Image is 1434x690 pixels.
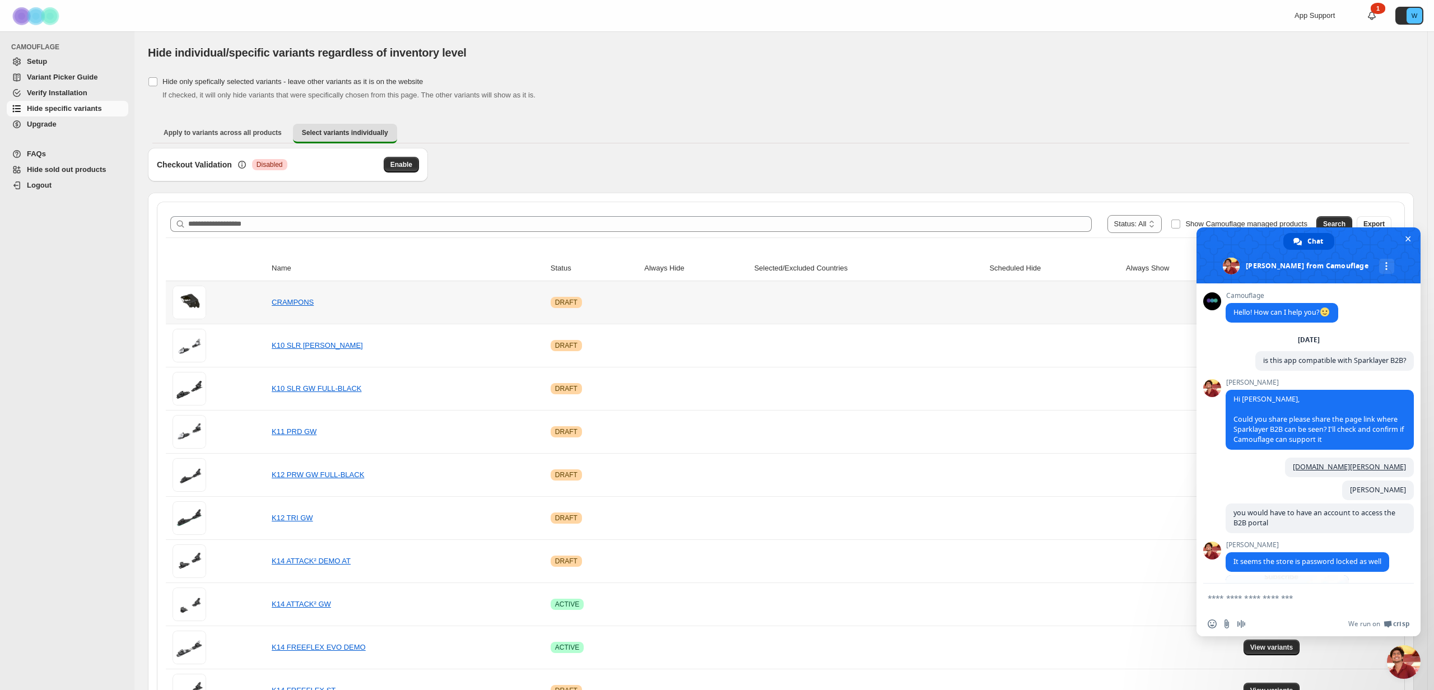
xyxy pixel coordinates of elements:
img: K14 ATTACK² DEMO AT [174,544,204,578]
span: Avatar with initials W [1407,8,1422,24]
a: K14 FREEFLEX EVO DEMO [272,643,366,651]
span: Show Camouflage managed products [1185,220,1307,228]
a: K12 PRW GW FULL-BLACK [272,470,364,479]
a: K14 ATTACK² GW [272,600,331,608]
span: DRAFT [555,514,578,523]
span: Insert an emoji [1208,619,1217,628]
span: DRAFT [555,557,578,566]
span: CAMOUFLAGE [11,43,129,52]
span: Upgrade [27,120,57,128]
span: Disabled [257,160,283,169]
a: K11 PRD GW [272,427,316,436]
span: Send a file [1222,619,1231,628]
a: Variant Picker Guide [7,69,128,85]
textarea: Compose your message... [1208,593,1385,603]
span: Hi [PERSON_NAME], Could you share please share the page link where Sparklayer B2B can be seen? I'... [1233,394,1404,444]
button: Select variants individually [293,124,397,143]
button: Search [1316,216,1352,232]
span: [PERSON_NAME] [1226,541,1389,549]
span: Crisp [1393,619,1409,628]
img: Camouflage [9,1,65,31]
span: DRAFT [555,384,578,393]
a: K14 ATTACK² DEMO AT [272,557,351,565]
span: Hide only spefically selected variants - leave other variants as it is on the website [162,77,423,86]
span: [PERSON_NAME] [1350,485,1406,495]
button: View variants [1244,640,1300,655]
a: We run onCrisp [1348,619,1409,628]
span: We run on [1348,619,1380,628]
span: Camouflage [1226,292,1338,300]
span: Verify Installation [27,88,87,97]
text: W [1412,12,1418,19]
div: 1 [1371,3,1385,14]
img: K14 ATTACK² GW [174,588,204,621]
div: Chat [1283,233,1334,250]
span: Select variants individually [302,128,388,137]
span: Hello! How can I help you? [1233,307,1330,317]
span: DRAFT [555,470,578,479]
span: Export [1363,220,1385,229]
span: is this app compatible with Sparklayer B2B? [1263,356,1406,365]
span: DRAFT [555,298,578,307]
span: you would have to have an account to access the B2B portal [1233,508,1395,528]
span: Search [1323,220,1345,229]
span: App Support [1295,11,1335,20]
span: [PERSON_NAME] [1226,379,1414,386]
a: K12 TRI GW [272,514,313,522]
span: Close chat [1402,233,1414,245]
th: Scheduled Hide [986,256,1123,281]
button: Enable [384,157,419,172]
div: More channels [1379,259,1394,274]
button: Apply to variants across all products [155,124,291,142]
th: Name [268,256,547,281]
a: 1 [1366,10,1377,21]
a: Hide specific variants [7,101,128,116]
a: Upgrade [7,116,128,132]
span: Hide sold out products [27,165,106,174]
img: K14 FREEFLEX EVO DEMO [174,631,204,664]
span: ACTIVE [555,643,579,652]
span: Hide individual/specific variants regardless of inventory level [148,46,467,59]
span: Hide specific variants [27,104,102,113]
span: Apply to variants across all products [164,128,282,137]
a: Setup [7,54,128,69]
span: It seems the store is password locked as well [1233,557,1381,566]
span: Chat [1307,233,1323,250]
a: FAQs [7,146,128,162]
span: DRAFT [555,341,578,350]
button: Avatar with initials W [1395,7,1423,25]
button: Export [1357,216,1391,232]
img: K11 PRD GW [174,415,204,449]
a: Hide sold out products [7,162,128,178]
a: K10 SLR GW FULL-BLACK [272,384,361,393]
th: Always Show [1123,256,1240,281]
span: Audio message [1237,619,1246,628]
a: CRAMPONS [272,298,314,306]
a: Logout [7,178,128,193]
h3: Checkout Validation [157,159,232,170]
span: FAQs [27,150,46,158]
span: ACTIVE [555,600,579,609]
span: Variant Picker Guide [27,73,97,81]
span: Setup [27,57,47,66]
div: [DATE] [1298,337,1320,343]
th: Status [547,256,641,281]
div: Close chat [1387,645,1421,679]
span: DRAFT [555,427,578,436]
a: Verify Installation [7,85,128,101]
span: View variants [1250,643,1293,652]
span: Enable [390,160,412,169]
img: CRAMPONS [174,286,204,319]
span: Logout [27,181,52,189]
img: K12 TRI GW [174,501,204,535]
a: [DOMAIN_NAME][PERSON_NAME] [1293,462,1406,472]
a: K10 SLR [PERSON_NAME] [272,341,363,349]
span: If checked, it will only hide variants that were specifically chosen from this page. The other va... [162,91,536,99]
img: K12 PRW GW FULL-BLACK [174,458,204,492]
th: Selected/Excluded Countries [751,256,986,281]
img: K10 SLR GW WHITE [174,329,204,362]
th: Always Hide [641,256,751,281]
